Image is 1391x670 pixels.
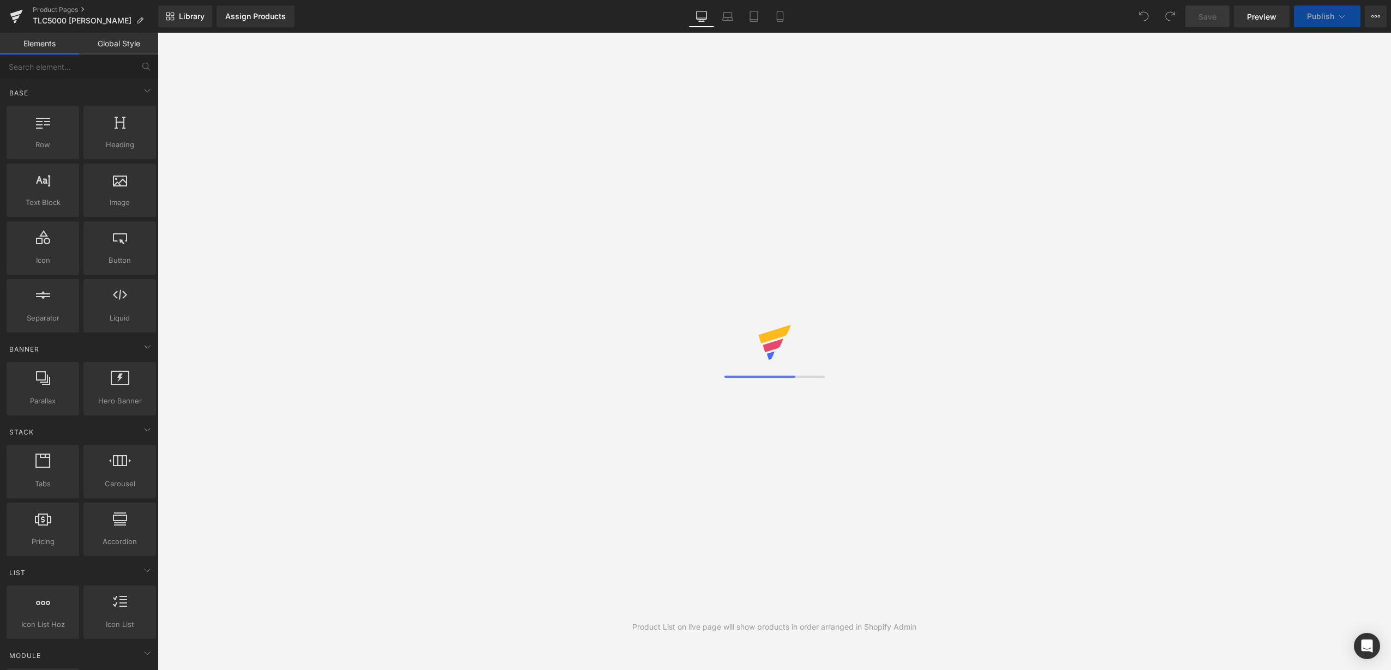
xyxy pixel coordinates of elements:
[87,478,153,490] span: Carousel
[8,650,42,661] span: Module
[87,312,153,324] span: Liquid
[632,621,916,633] div: Product List on live page will show products in order arranged in Shopify Admin
[1365,5,1387,27] button: More
[8,344,40,354] span: Banner
[10,536,76,547] span: Pricing
[8,88,29,98] span: Base
[741,5,767,27] a: Tablet
[33,5,158,14] a: Product Pages
[10,478,76,490] span: Tabs
[87,255,153,266] span: Button
[1294,5,1360,27] button: Publish
[79,33,158,55] a: Global Style
[10,395,76,407] span: Parallax
[87,395,153,407] span: Hero Banner
[767,5,793,27] a: Mobile
[10,255,76,266] span: Icon
[1133,5,1155,27] button: Undo
[1159,5,1181,27] button: Redo
[33,16,131,25] span: TLC5000 [PERSON_NAME]
[225,12,286,21] div: Assign Products
[158,5,212,27] a: New Library
[1198,11,1216,22] span: Save
[10,139,76,150] span: Row
[8,427,35,437] span: Stack
[715,5,741,27] a: Laptop
[688,5,715,27] a: Desktop
[87,536,153,547] span: Accordion
[87,197,153,208] span: Image
[1247,11,1276,22] span: Preview
[1354,633,1380,659] div: Open Intercom Messenger
[87,619,153,630] span: Icon List
[87,139,153,150] span: Heading
[10,619,76,630] span: Icon List Hoz
[1234,5,1290,27] a: Preview
[10,197,76,208] span: Text Block
[8,568,27,578] span: List
[1307,12,1334,21] span: Publish
[10,312,76,324] span: Separator
[179,11,205,21] span: Library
